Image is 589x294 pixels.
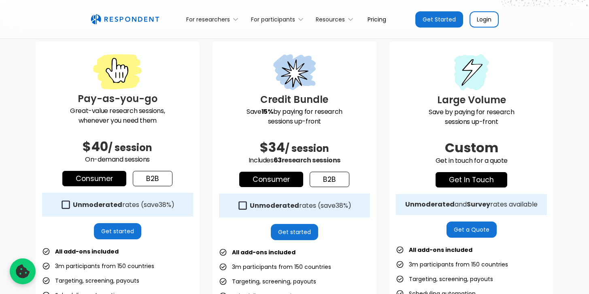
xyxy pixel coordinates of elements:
[285,142,329,155] span: / session
[186,15,230,23] div: For researchers
[396,93,547,107] h3: Large Volume
[336,201,348,210] span: 38%
[282,156,340,165] span: research sessions
[219,92,370,107] h3: Credit Bundle
[219,156,370,165] p: Includes
[470,11,499,28] a: Login
[91,14,159,25] img: Untitled UI logotext
[447,222,497,238] a: Get a Quote
[415,11,463,28] a: Get Started
[250,201,299,210] strong: Unmoderated
[55,247,119,256] strong: All add-ons included
[396,107,547,127] p: Save by paying for research sessions up-front
[42,92,193,106] h3: Pay-as-you-go
[361,10,393,29] a: Pricing
[219,276,316,287] li: Targeting, screening, payouts
[246,10,311,29] div: For participants
[42,155,193,164] p: On-demand sessions
[219,107,370,126] p: Save by paying for research sessions up-front
[409,246,472,254] strong: All add-ons included
[62,171,126,186] a: Consumer
[42,106,193,126] p: Great-value research sessions, whenever you need them
[219,261,331,273] li: 3m participants from 150 countries
[405,200,538,209] div: and rates available
[396,259,508,270] li: 3m participants from 150 countries
[250,202,351,210] div: rates (save )
[42,260,154,272] li: 3m participants from 150 countries
[232,248,296,256] strong: All add-ons included
[260,138,285,156] span: $34
[467,200,490,209] strong: Survey
[91,14,159,25] a: home
[316,15,345,23] div: Resources
[396,273,493,285] li: Targeting, screening, payouts
[311,10,361,29] div: Resources
[271,224,318,240] a: Get started
[310,172,349,187] a: b2b
[73,201,174,209] div: rates (save )
[73,200,122,209] strong: Unmoderated
[396,156,547,166] p: Get in touch for a quote
[262,107,273,116] strong: 15%
[445,138,498,157] span: Custom
[159,200,171,209] span: 38%
[436,172,507,187] a: get in touch
[239,172,303,187] a: Consumer
[274,156,282,165] span: 63
[42,275,139,286] li: Targeting, screening, payouts
[251,15,295,23] div: For participants
[405,200,455,209] strong: Unmoderated
[83,137,108,156] span: $40
[94,223,141,239] a: Get started
[108,141,152,154] span: / session
[182,10,246,29] div: For researchers
[133,171,172,186] a: b2b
